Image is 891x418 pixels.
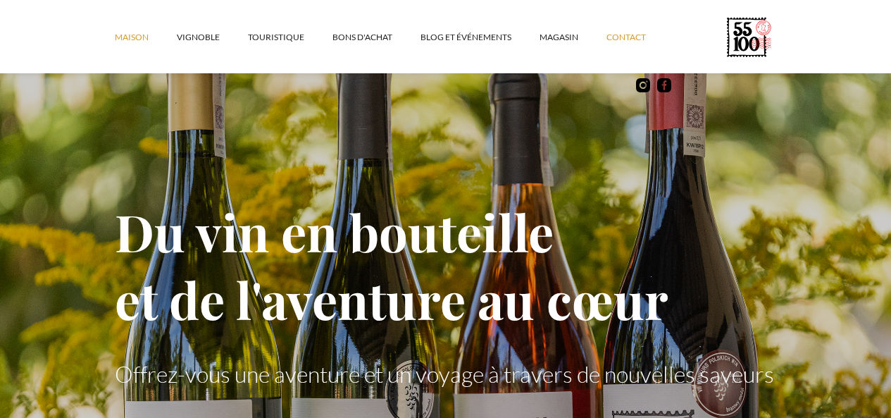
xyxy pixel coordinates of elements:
[177,16,248,59] a: vignoble
[115,197,554,265] font: Du vin en bouteille
[540,32,578,42] font: MAGASIN
[332,16,420,59] a: bons d'achat
[115,360,774,388] font: Offrez-vous une aventure et un voyage à travers de nouvelles saveurs
[177,32,220,42] font: vignoble
[606,32,646,42] font: contact
[332,32,392,42] font: bons d'achat
[115,32,149,42] font: Maison
[248,32,304,42] font: TOURISTIQUE
[115,16,177,59] a: Maison
[420,32,511,42] font: Blog et événements
[248,16,332,59] a: TOURISTIQUE
[115,265,668,333] font: et de l'aventure au cœur
[420,16,540,59] a: Blog et événements
[540,16,606,59] a: MAGASIN
[606,16,674,59] a: contact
